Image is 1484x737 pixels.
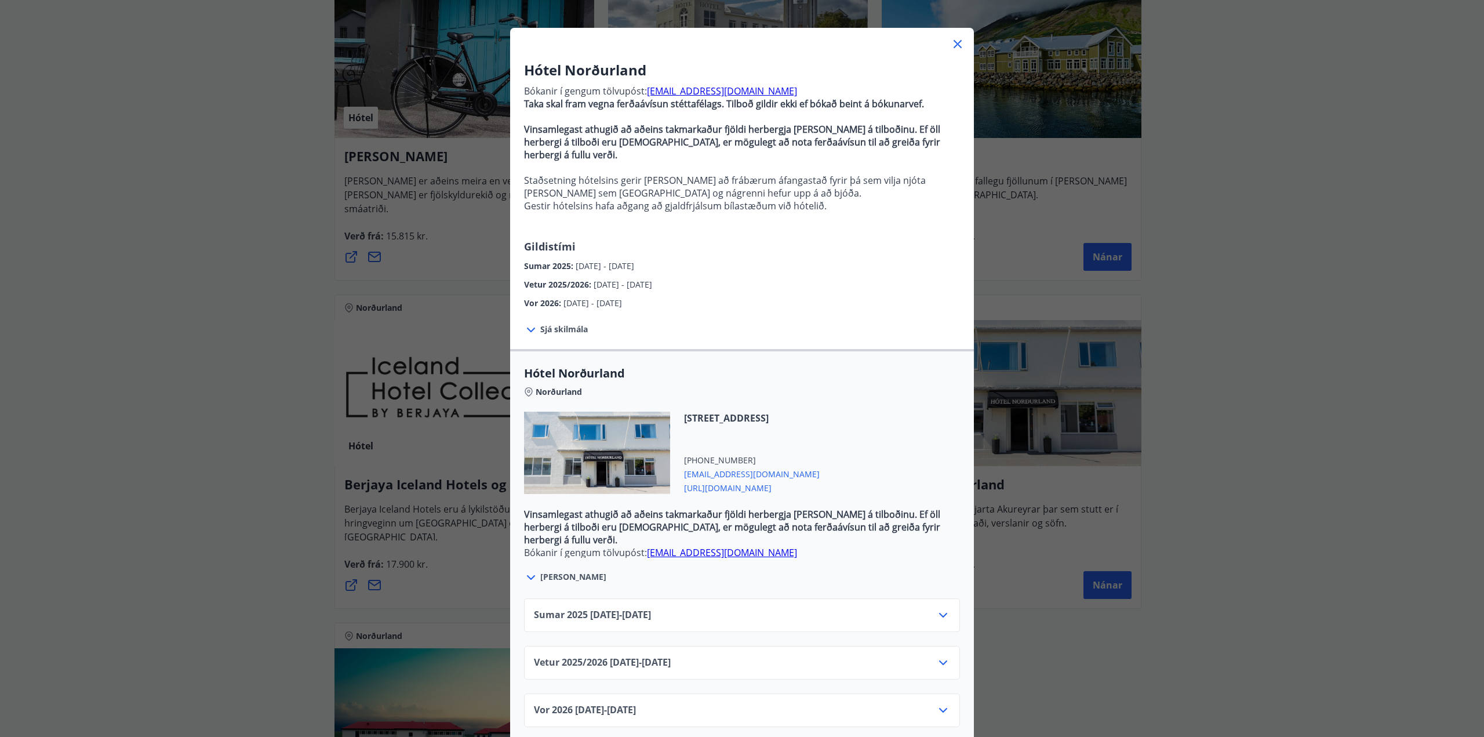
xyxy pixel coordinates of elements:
span: [URL][DOMAIN_NAME] [684,480,820,494]
h3: Hótel Norðurland [524,60,960,80]
strong: ​Vinsamlegast athugið að aðeins takmarkaður fjöldi herbergja [PERSON_NAME] á tilboðinu. Ef öll he... [524,508,940,546]
span: Sjá skilmála [540,324,588,335]
span: [EMAIL_ADDRESS][DOMAIN_NAME] [684,466,820,480]
strong: Taka skal fram vegna ferðaávísun stéttafélags. Tilboð gildir ekki ef bókað beint á bókunarvef. [524,97,924,110]
span: Vor 2026 : [524,297,563,308]
span: [PHONE_NUMBER] [684,455,820,466]
span: Vetur 2025/2026 [DATE] - [DATE] [534,656,671,670]
span: Sumar 2025 [DATE] - [DATE] [534,608,651,622]
span: [STREET_ADDRESS] [684,412,820,424]
p: Staðsetning hótelsins gerir [PERSON_NAME] að frábærum áfangastað fyrir þá sem vilja njóta [PERSON... [524,174,960,199]
a: [EMAIL_ADDRESS][DOMAIN_NAME] [647,546,797,559]
span: Sumar 2025 : [524,260,576,271]
span: Gildistími [524,239,576,253]
span: [DATE] - [DATE] [594,279,652,290]
span: Hótel Norðurland [524,365,960,382]
span: [DATE] - [DATE] [576,260,634,271]
strong: Vinsamlegast athugið að aðeins takmarkaður fjöldi herbergja [PERSON_NAME] á tilboðinu. Ef öll her... [524,123,940,161]
p: Bókanir í gengum tölvupóst: [524,85,960,97]
span: Norðurland [536,386,582,398]
span: Vetur 2025/2026 : [524,279,594,290]
a: [EMAIL_ADDRESS][DOMAIN_NAME] [647,85,797,97]
p: Bókanir í gengum tölvupóst: [524,546,960,559]
p: Gestir hótelsins hafa aðgang að gjaldfrjálsum bílastæðum við hótelið. [524,199,960,212]
span: [DATE] - [DATE] [563,297,622,308]
span: [PERSON_NAME] [540,571,606,583]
